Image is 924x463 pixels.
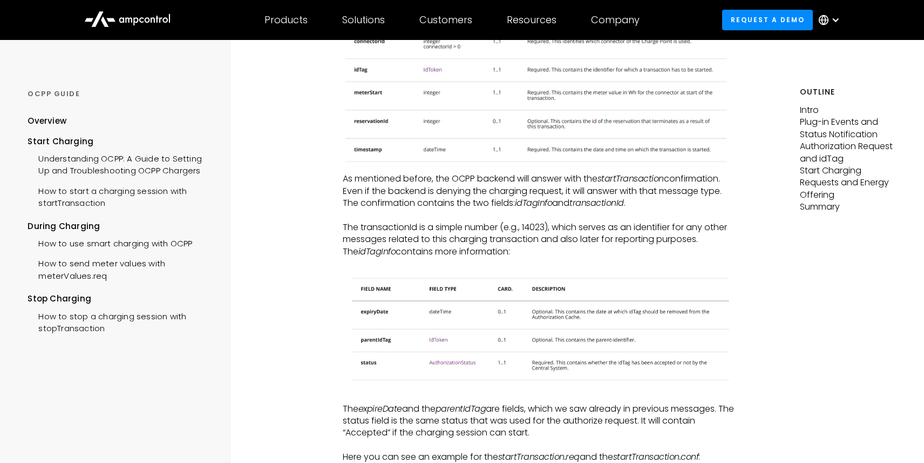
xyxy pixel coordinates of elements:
div: Products [264,14,308,26]
em: idTagInfo [515,197,553,209]
h5: Outline [800,86,896,98]
a: How to stop a charging session with stopTransaction [28,305,212,338]
p: The transactionId is a simple number (e.g., 14023), which serves as an identifier for any other m... [343,222,735,258]
p: Intro [800,104,896,116]
a: How to send meter values with meterValues.req [28,252,212,285]
div: Resources [507,14,556,26]
em: idTagInfo [358,245,396,258]
div: Overview [28,115,66,127]
p: ‍ [343,391,735,402]
p: The and the are fields, which we saw already in previous messages. The status field is the same s... [343,403,735,439]
div: Solutions [342,14,385,26]
p: ‍ [343,439,735,451]
p: Plug-in Events and Status Notification [800,116,896,140]
em: startTransaction [597,172,664,185]
div: Company [591,14,640,26]
em: transactionId [569,197,624,209]
p: As mentioned before, the OCPP backend will answer with the confirmation. Even if the backend is d... [343,173,735,209]
a: How to use smart charging with OCPP [28,232,192,252]
p: ‍ [343,209,735,221]
p: Summary [800,201,896,213]
div: OCPP GUIDE [28,89,212,99]
em: startTransaction.conf [613,451,699,463]
img: OCPP idTagInfo message fields [343,270,735,385]
p: Here you can see an example for the and the : [343,451,735,463]
a: Understanding OCPP: A Guide to Setting Up and Troubleshooting OCPP Chargers [28,147,212,180]
em: startTransaction.req [498,451,580,463]
div: Customers [419,14,472,26]
div: During Charging [28,220,212,232]
em: expireDate [358,402,402,415]
p: Authorization Request and idTag [800,140,896,165]
div: Stop Charging [28,293,212,305]
em: parentIdTag [436,402,486,415]
p: Start Charging Requests and Energy Offering [800,165,896,201]
img: OCPP StartTransaction.conf fields [343,3,735,168]
a: How to start a charging session with startTransaction [28,180,212,212]
p: ‍ [343,258,735,270]
a: Request a demo [722,10,813,30]
a: Overview [28,115,66,135]
div: Start Charging [28,136,212,147]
